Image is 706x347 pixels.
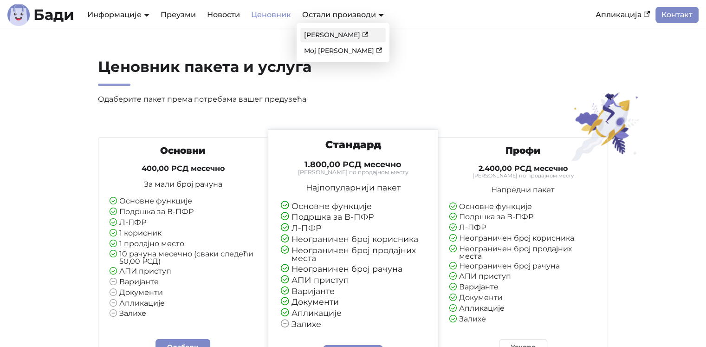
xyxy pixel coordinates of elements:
[87,10,149,19] a: Информације
[7,4,30,26] img: Лого
[98,58,440,86] h2: Ценовник пакета и услуга
[449,203,596,211] li: Основне функције
[300,28,386,42] a: [PERSON_NAME]
[449,283,596,292] li: Варијанте
[281,287,426,296] li: Варијанте
[110,145,257,157] h3: Основни
[449,235,596,243] li: Неограничен број корисника
[110,197,257,206] li: Основне функције
[449,164,596,173] h4: 2.400,00 РСД месечно
[449,315,596,324] li: Залихе
[590,7,655,23] a: Апликација
[281,224,426,233] li: Л-ПФР
[110,250,257,265] li: 10 рачуна месечно (сваки следећи 50,00 РСД)
[110,300,257,308] li: Апликације
[449,305,596,313] li: Апликације
[110,310,257,318] li: Залихе
[110,268,257,276] li: АПИ приступ
[449,224,596,232] li: Л-ПФР
[281,265,426,274] li: Неограничен број рачуна
[110,289,257,297] li: Документи
[281,320,426,329] li: Залихе
[201,7,246,23] a: Новости
[281,170,426,175] small: [PERSON_NAME] по продајном месту
[565,92,646,162] img: Ценовник пакета и услуга
[246,7,297,23] a: Ценовник
[449,173,596,178] small: [PERSON_NAME] по продајном месту
[110,208,257,216] li: Подршка за В-ПФР
[110,229,257,238] li: 1 корисник
[449,262,596,271] li: Неограничен број рачуна
[98,93,440,105] p: Одаберите пакет према потребама вашег предузећа
[449,245,596,260] li: Неограничен број продајних места
[110,164,257,173] h4: 400,00 РСД месечно
[281,202,426,211] li: Основне функције
[449,273,596,281] li: АПИ приступ
[281,298,426,307] li: Документи
[449,145,596,157] h3: Профи
[449,213,596,222] li: Подршка за В-ПФР
[33,7,74,22] b: Бади
[655,7,699,23] a: Контакт
[7,4,74,26] a: ЛогоБади
[110,240,257,249] li: 1 продајно место
[155,7,201,23] a: Преузми
[110,278,257,287] li: Варијанте
[302,10,384,19] a: Остали производи
[281,235,426,244] li: Неограничен број корисника
[281,183,426,192] p: Најпопуларнији пакет
[281,138,426,151] h3: Стандард
[281,159,426,170] h4: 1.800,00 РСД месечно
[281,246,426,262] li: Неограничен број продајних места
[110,181,257,188] p: За мали број рачуна
[449,186,596,194] p: Напредни пакет
[281,213,426,222] li: Подршка за В-ПФР
[281,309,426,318] li: Апликације
[300,44,386,58] a: Мој [PERSON_NAME]
[449,294,596,302] li: Документи
[281,276,426,285] li: АПИ приступ
[110,219,257,227] li: Л-ПФР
